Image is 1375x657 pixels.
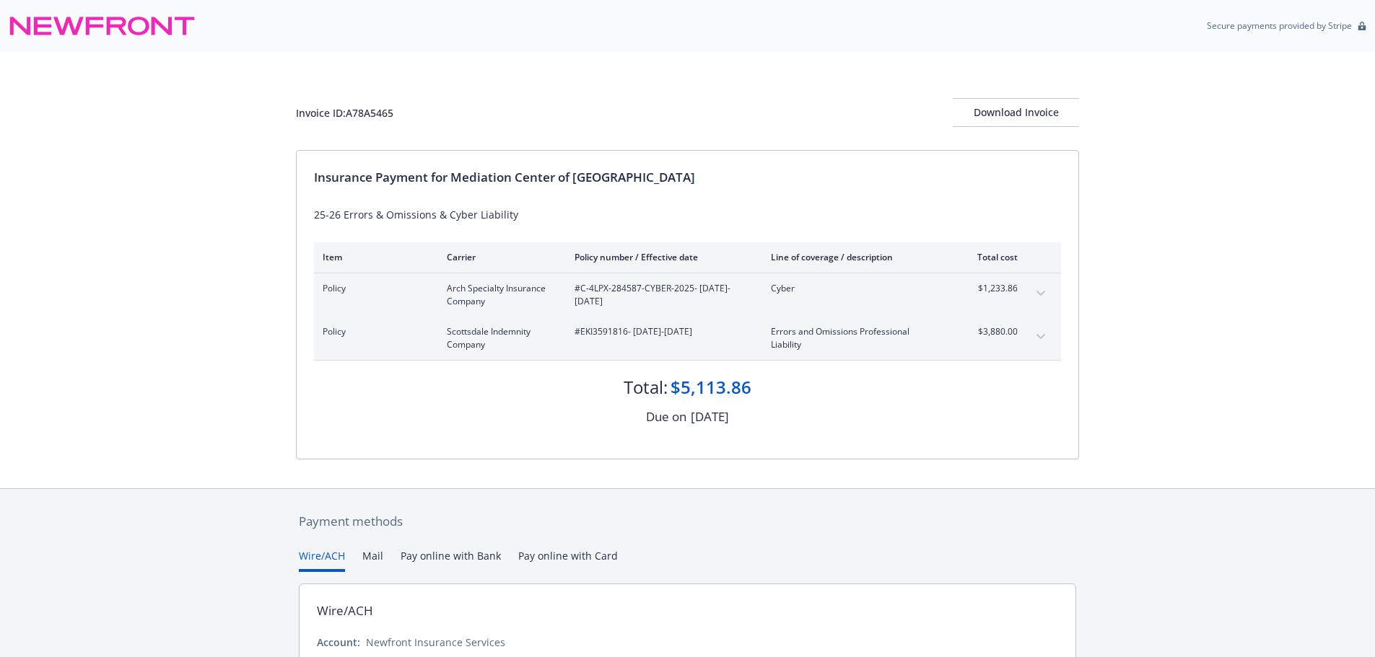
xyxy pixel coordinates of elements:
span: Errors and Omissions Professional Liability [771,325,940,351]
div: Wire/ACH [317,601,373,620]
div: PolicyScottsdale Indemnity Company#EKI3591816- [DATE]-[DATE]Errors and Omissions Professional Lia... [314,317,1061,360]
div: Account: [317,635,360,650]
div: Carrier [447,251,551,263]
span: $1,233.86 [964,282,1018,295]
span: Scottsdale Indemnity Company [447,325,551,351]
div: Invoice ID: A78A5465 [296,105,393,120]
button: Pay online with Card [518,548,618,572]
div: Total: [624,375,668,400]
div: Policy number / Effective date [575,251,748,263]
div: Item [323,251,424,263]
span: Arch Specialty Insurance Company [447,282,551,308]
button: expand content [1029,325,1052,348]
div: Total cost [964,251,1018,263]
div: PolicyArch Specialty Insurance Company#C-4LPX-284587-CYBER-2025- [DATE]-[DATE]Cyber$1,233.86expan... [314,273,1061,317]
div: Due on [646,407,686,426]
div: Newfront Insurance Services [366,635,505,650]
div: [DATE] [691,407,729,426]
div: Download Invoice [953,99,1079,126]
div: 25-26 Errors & Omissions & Cyber Liability [314,207,1061,222]
span: $3,880.00 [964,325,1018,338]
div: Line of coverage / description [771,251,940,263]
button: Wire/ACH [299,548,345,572]
span: Cyber [771,282,940,295]
button: Pay online with Bank [401,548,501,572]
div: $5,113.86 [671,375,751,400]
div: Payment methods [299,512,1076,531]
button: Download Invoice [953,98,1079,127]
p: Secure payments provided by Stripe [1207,19,1352,32]
span: #C-4LPX-284587-CYBER-2025 - [DATE]-[DATE] [575,282,748,308]
button: Mail [362,548,383,572]
span: #EKI3591816 - [DATE]-[DATE] [575,325,748,338]
button: expand content [1029,282,1052,305]
div: Insurance Payment for Mediation Center of [GEOGRAPHIC_DATA] [314,168,1061,187]
span: Policy [323,282,424,295]
span: Policy [323,325,424,338]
